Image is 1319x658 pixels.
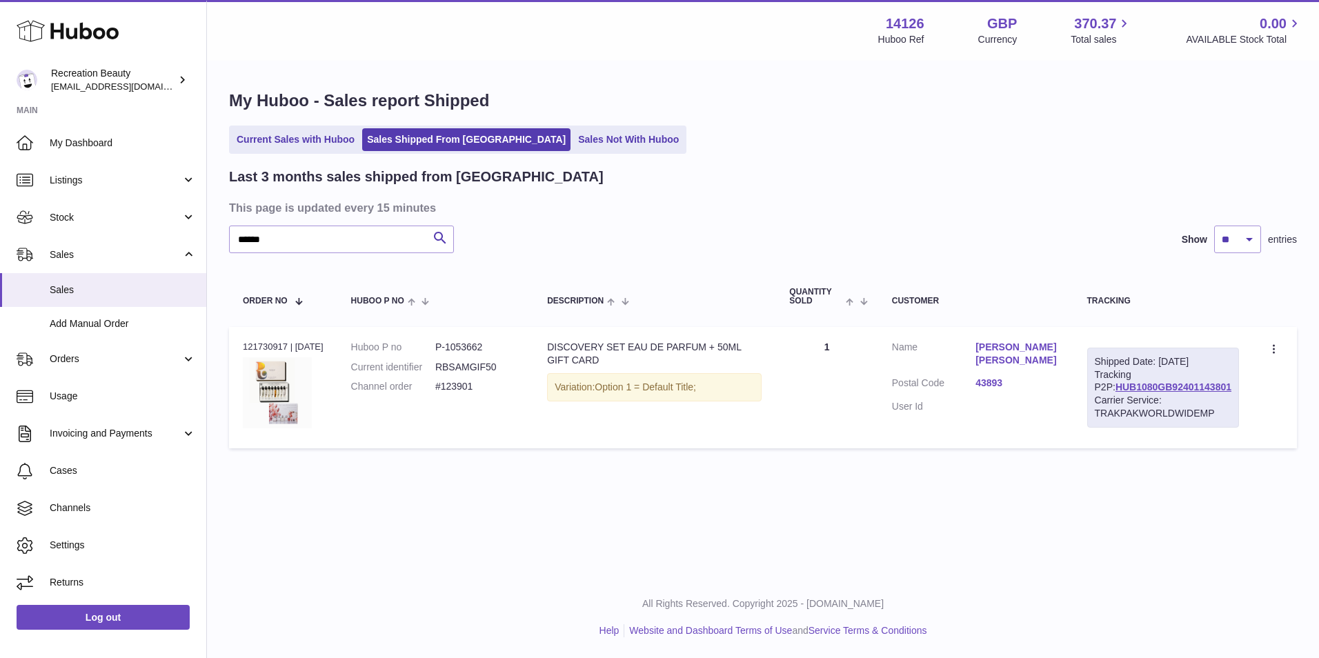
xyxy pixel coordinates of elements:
[50,427,181,440] span: Invoicing and Payments
[629,625,792,636] a: Website and Dashboard Terms of Use
[624,624,926,637] li: and
[809,625,927,636] a: Service Terms & Conditions
[547,341,762,367] div: DISCOVERY SET EAU DE PARFUM + 50ML GIFT CARD
[218,597,1308,610] p: All Rights Reserved. Copyright 2025 - [DOMAIN_NAME]
[1095,355,1231,368] div: Shipped Date: [DATE]
[573,128,684,151] a: Sales Not With Huboo
[362,128,571,151] a: Sales Shipped From [GEOGRAPHIC_DATA]
[1115,381,1231,392] a: HUB1080GB92401143801
[51,67,175,93] div: Recreation Beauty
[50,248,181,261] span: Sales
[435,361,519,374] dd: RBSAMGIF50
[50,352,181,366] span: Orders
[243,357,312,428] img: Discoveryset_Giftcard.jpg
[351,297,404,306] span: Huboo P no
[975,341,1059,367] a: [PERSON_NAME] [PERSON_NAME]
[1268,233,1297,246] span: entries
[435,380,519,393] dd: #123901
[1071,14,1132,46] a: 370.37 Total sales
[50,464,196,477] span: Cases
[50,211,181,224] span: Stock
[50,174,181,187] span: Listings
[975,377,1059,390] a: 43893
[435,341,519,354] dd: P-1053662
[1071,33,1132,46] span: Total sales
[17,605,190,630] a: Log out
[232,128,359,151] a: Current Sales with Huboo
[595,381,696,392] span: Option 1 = Default Title;
[1182,233,1207,246] label: Show
[547,373,762,401] div: Variation:
[243,341,324,353] div: 121730917 | [DATE]
[243,297,288,306] span: Order No
[987,14,1017,33] strong: GBP
[229,168,604,186] h2: Last 3 months sales shipped from [GEOGRAPHIC_DATA]
[351,380,435,393] dt: Channel order
[1087,348,1239,428] div: Tracking P2P:
[17,70,37,90] img: customercare@recreationbeauty.com
[50,539,196,552] span: Settings
[878,33,924,46] div: Huboo Ref
[50,501,196,515] span: Channels
[351,341,435,354] dt: Huboo P no
[351,361,435,374] dt: Current identifier
[1095,394,1231,420] div: Carrier Service: TRAKPAKWORLDWIDEMP
[50,137,196,150] span: My Dashboard
[978,33,1018,46] div: Currency
[229,200,1293,215] h3: This page is updated every 15 minutes
[775,327,877,448] td: 1
[599,625,619,636] a: Help
[886,14,924,33] strong: 14126
[892,377,975,393] dt: Postal Code
[789,288,842,306] span: Quantity Sold
[1074,14,1116,33] span: 370.37
[892,341,975,370] dt: Name
[892,297,1060,306] div: Customer
[51,81,203,92] span: [EMAIL_ADDRESS][DOMAIN_NAME]
[892,400,975,413] dt: User Id
[1260,14,1287,33] span: 0.00
[1186,14,1302,46] a: 0.00 AVAILABLE Stock Total
[50,390,196,403] span: Usage
[50,283,196,297] span: Sales
[547,297,604,306] span: Description
[1087,297,1239,306] div: Tracking
[1186,33,1302,46] span: AVAILABLE Stock Total
[50,317,196,330] span: Add Manual Order
[50,576,196,589] span: Returns
[229,90,1297,112] h1: My Huboo - Sales report Shipped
